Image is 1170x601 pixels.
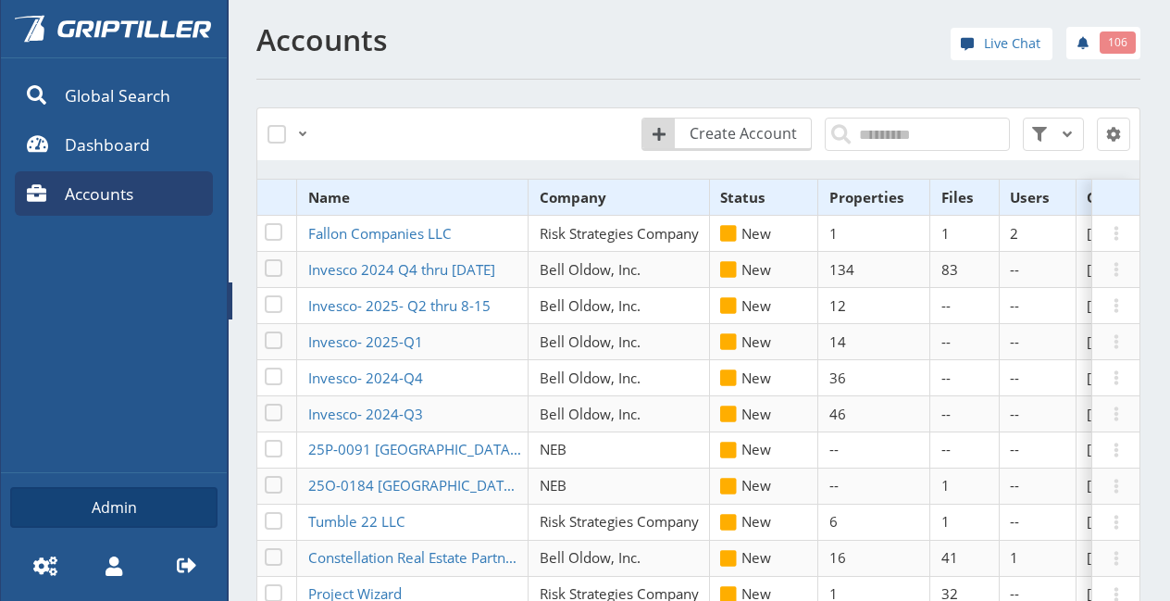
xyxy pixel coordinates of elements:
a: Global Search [15,73,213,118]
span: New [720,440,771,458]
span: 6 [829,512,838,531]
span: New [720,548,771,567]
span: [DATE] [1087,476,1130,495]
span: -- [941,296,951,315]
span: -- [1010,512,1019,531]
th: Company [529,180,710,216]
span: NEB [540,440,566,458]
span: 106 [1108,34,1127,51]
span: -- [941,332,951,351]
span: New [720,332,771,351]
a: Invesco- 2025-Q1 [308,332,429,351]
span: Live Chat [984,33,1040,54]
span: New [720,512,771,531]
div: help [951,28,1052,66]
h1: Accounts [256,23,688,56]
a: Invesco 2024 Q4 thru [DATE] [308,260,501,279]
span: 36 [829,369,846,387]
span: NEB [540,476,566,495]
span: 1 [941,224,950,243]
span: Global Search [65,83,170,107]
span: 14 [829,332,846,351]
span: New [720,260,771,279]
span: 134 [829,260,854,279]
div: notifications [1052,23,1140,60]
span: -- [829,440,839,458]
a: 25P-0091 [GEOGRAPHIC_DATA] (Direct) [308,440,529,458]
span: Invesco- 2024-Q4 [308,369,423,387]
span: [DATE] [1087,369,1130,387]
span: -- [1010,260,1019,279]
th: Users [1000,180,1077,216]
span: Invesco- 2025- Q2 thru 8-15 [308,296,491,315]
span: Invesco- 2024-Q3 [308,405,423,423]
a: Admin [10,487,218,528]
a: Constellation Real Estate Partners [308,548,529,567]
span: New [720,296,771,315]
span: 12 [829,296,846,315]
span: Create Account [678,122,811,144]
span: Tumble 22 LLC [308,512,405,531]
span: 16 [829,548,846,567]
a: Create Account [641,118,812,151]
span: Risk Strategies Company [540,224,699,243]
span: Bell Oldow, Inc. [540,260,641,279]
span: -- [1010,296,1019,315]
span: -- [941,440,951,458]
a: Invesco- 2025- Q2 thru 8-15 [308,296,496,315]
a: Invesco- 2024-Q3 [308,405,429,423]
span: [DATE] [1087,405,1130,423]
span: Fallon Companies LLC [308,224,452,243]
a: 25O-0184 [GEOGRAPHIC_DATA] ([GEOGRAPHIC_DATA]) [308,476,529,495]
span: New [720,476,771,495]
span: 46 [829,405,846,423]
span: New [720,405,771,423]
label: Select All [268,118,293,144]
span: 1 [941,476,950,495]
span: 1 [829,224,838,243]
span: -- [829,476,839,495]
span: -- [1010,440,1019,458]
span: [DATE] [1087,440,1130,458]
a: Accounts [15,171,213,216]
span: Invesco 2024 Q4 thru [DATE] [308,260,495,279]
a: Live Chat [951,28,1052,60]
span: 2 [1010,224,1018,243]
span: Constellation Real Estate Partners [308,548,526,567]
span: 41 [941,548,958,567]
a: Fallon Companies LLC [308,224,457,243]
span: 1 [941,512,950,531]
span: Bell Oldow, Inc. [540,369,641,387]
span: -- [941,405,951,423]
span: Dashboard [65,132,150,157]
span: Bell Oldow, Inc. [540,296,641,315]
th: Status [709,180,818,216]
span: 25P-0091 [GEOGRAPHIC_DATA] (Direct) [308,440,566,458]
span: [DATE] [1087,260,1130,279]
th: Name [297,180,529,216]
span: Bell Oldow, Inc. [540,548,641,567]
th: Files [930,180,1000,216]
span: New [720,224,771,243]
a: Invesco- 2024-Q4 [308,369,429,387]
span: [DATE] [1087,332,1130,351]
a: 106 [1066,27,1140,59]
span: 25O-0184 [GEOGRAPHIC_DATA] ([GEOGRAPHIC_DATA]) [308,476,670,495]
span: 83 [941,260,958,279]
span: Bell Oldow, Inc. [540,332,641,351]
a: Dashboard [15,122,213,167]
a: Tumble 22 LLC [308,512,411,531]
span: -- [1010,405,1019,423]
span: -- [1010,332,1019,351]
span: Bell Oldow, Inc. [540,405,641,423]
span: Accounts [65,182,133,206]
th: Properties [818,180,930,216]
span: -- [941,369,951,387]
span: [DATE] [1087,296,1130,315]
span: Risk Strategies Company [540,512,699,531]
span: [DATE] [1087,512,1130,531]
span: [DATE] [1087,224,1130,243]
span: [DATE] [1087,548,1130,567]
span: 1 [1010,548,1018,567]
span: New [720,369,771,387]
